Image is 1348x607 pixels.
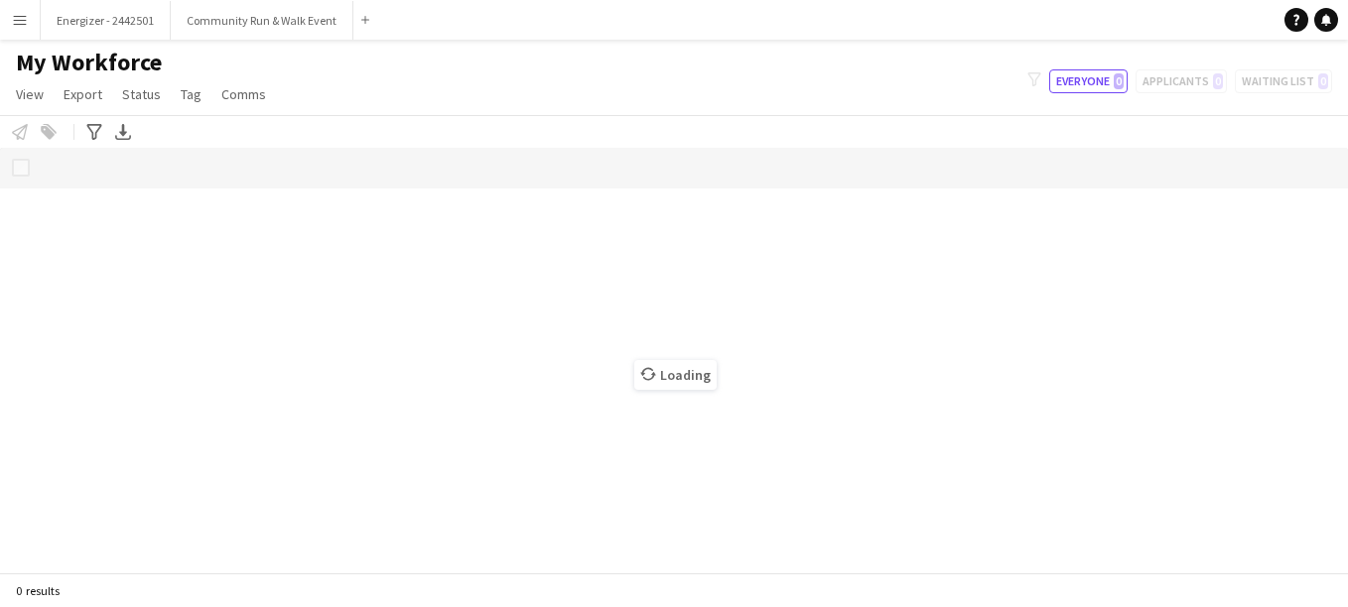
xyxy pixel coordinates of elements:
span: 0 [1114,73,1124,89]
span: Export [64,85,102,103]
a: Export [56,81,110,107]
a: Comms [213,81,274,107]
span: Comms [221,85,266,103]
a: View [8,81,52,107]
button: Community Run & Walk Event [171,1,353,40]
span: Status [122,85,161,103]
a: Tag [173,81,209,107]
span: Loading [634,360,717,390]
a: Status [114,81,169,107]
span: Tag [181,85,202,103]
app-action-btn: Advanced filters [82,120,106,144]
span: My Workforce [16,48,162,77]
button: Energizer - 2442501 [41,1,171,40]
span: View [16,85,44,103]
app-action-btn: Export XLSX [111,120,135,144]
button: Everyone0 [1049,69,1128,93]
